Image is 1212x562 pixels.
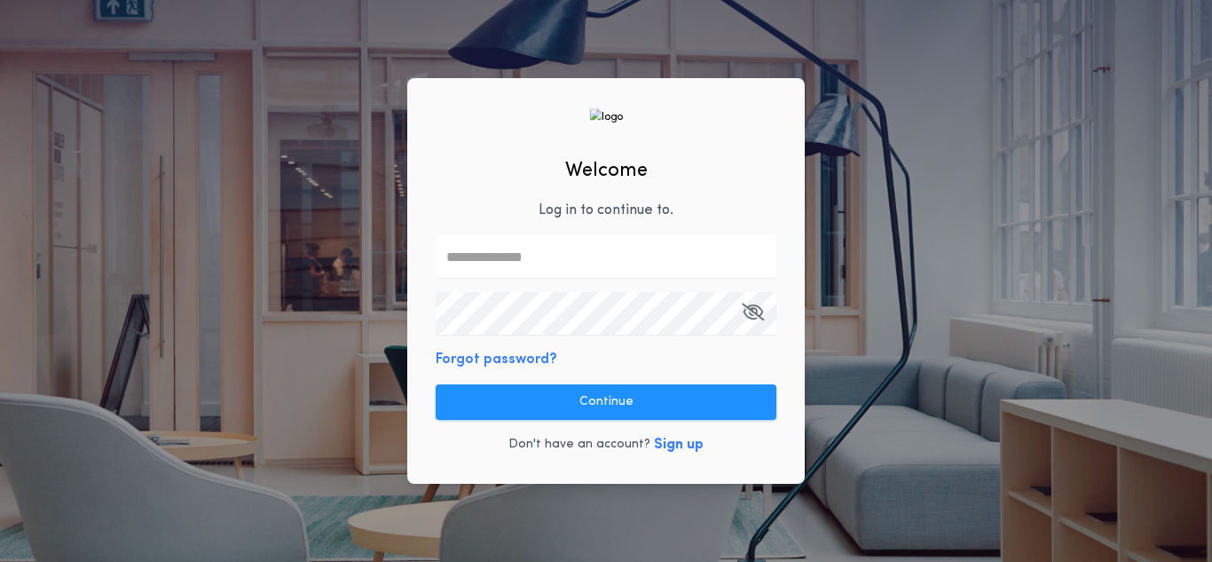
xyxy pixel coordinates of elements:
[508,436,650,454] p: Don't have an account?
[436,384,776,420] button: Continue
[654,434,704,455] button: Sign up
[565,156,648,186] h2: Welcome
[436,349,557,370] button: Forgot password?
[539,200,673,221] p: Log in to continue to .
[589,108,623,125] img: logo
